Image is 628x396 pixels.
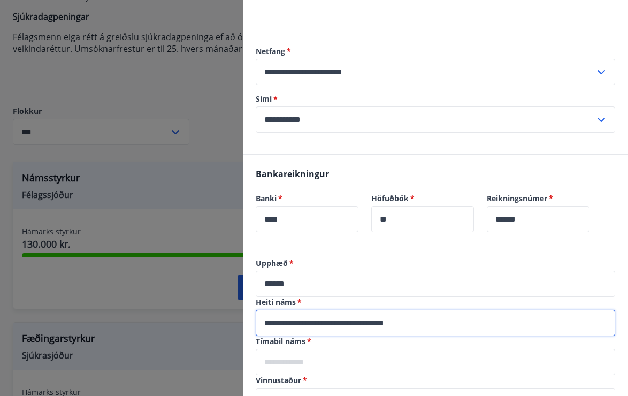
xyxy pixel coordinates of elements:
label: Vinnustaður [256,375,615,386]
label: Reikningsnúmer [487,193,589,204]
label: Höfuðbók [371,193,474,204]
div: Tímabil náms [256,349,615,375]
span: Bankareikningur [256,168,329,180]
div: Upphæð [256,271,615,297]
label: Netfang [256,46,615,57]
label: Banki [256,193,358,204]
label: Upphæð [256,258,615,269]
label: Sími [256,94,615,104]
label: Tímabil náms [256,336,615,347]
div: Heiti náms [256,310,615,336]
label: Heiti náms [256,297,615,308]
